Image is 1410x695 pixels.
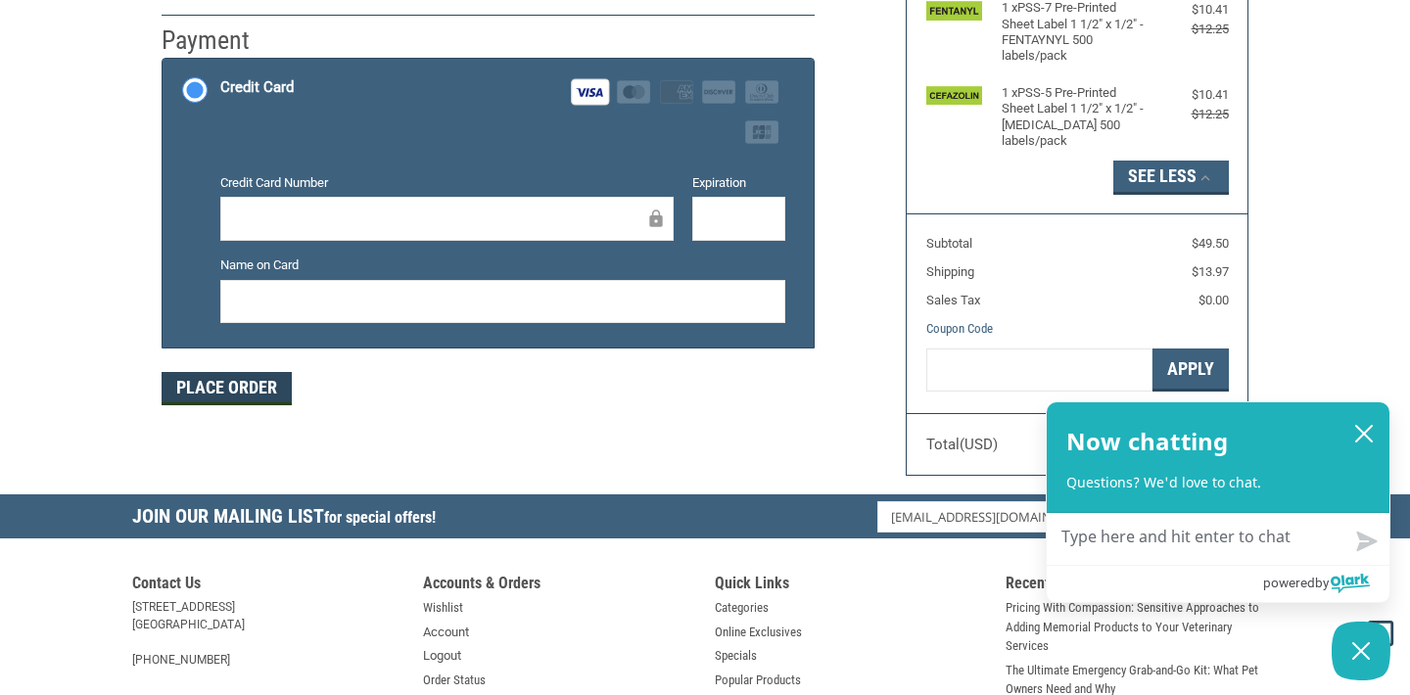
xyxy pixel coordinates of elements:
h4: 1 x PSS-5 Pre-Printed Sheet Label 1 1/2" x 1/2" - [MEDICAL_DATA] 500 labels/pack [1002,85,1149,149]
div: $12.25 [1152,20,1228,39]
a: Powered by Olark [1263,566,1389,602]
div: $10.41 [1152,85,1228,105]
a: Online Exclusives [715,623,802,642]
h2: Now chatting [1066,422,1228,461]
span: by [1315,570,1329,595]
p: Questions? We'd love to chat. [1066,473,1370,492]
span: $49.50 [1192,236,1229,251]
span: $0.00 [1198,293,1229,307]
h5: Accounts & Orders [423,574,695,598]
a: Pricing With Compassion: Sensitive Approaches to Adding Memorial Products to Your Veterinary Serv... [1006,598,1278,656]
span: Total (USD) [926,436,998,453]
span: Subtotal [926,236,972,251]
span: powered [1263,570,1315,595]
a: Specials [715,646,757,666]
a: Categories [715,598,769,618]
span: for special offers! [324,508,436,527]
address: [STREET_ADDRESS] [GEOGRAPHIC_DATA] [PHONE_NUMBER] [132,598,404,669]
span: Sales Tax [926,293,980,307]
span: Shipping [926,264,974,279]
div: olark chatbox [1046,401,1390,603]
h5: Contact Us [132,574,404,598]
h2: Payment [162,24,276,57]
button: Send message [1340,520,1389,565]
h5: Quick Links [715,574,987,598]
button: close chatbox [1348,419,1380,448]
label: Expiration [692,173,785,193]
label: Credit Card Number [220,173,674,193]
button: See Less [1113,161,1229,194]
button: Place Order [162,372,292,405]
div: $12.25 [1152,105,1228,124]
a: Logout [423,646,461,666]
label: Name on Card [220,255,785,275]
span: $13.97 [1192,264,1229,279]
button: Apply [1152,348,1229,393]
a: Coupon Code [926,321,993,336]
button: Close Chatbox [1332,622,1390,680]
h5: Recent Blog Posts [1006,574,1278,598]
div: Credit Card [220,71,294,104]
a: Wishlist [423,598,463,618]
a: Account [423,623,469,642]
a: Popular Products [715,671,801,690]
h5: Join Our Mailing List [132,494,446,544]
a: Order Status [423,671,486,690]
input: Email [877,501,1180,533]
input: Gift Certificate or Coupon Code [926,348,1152,393]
